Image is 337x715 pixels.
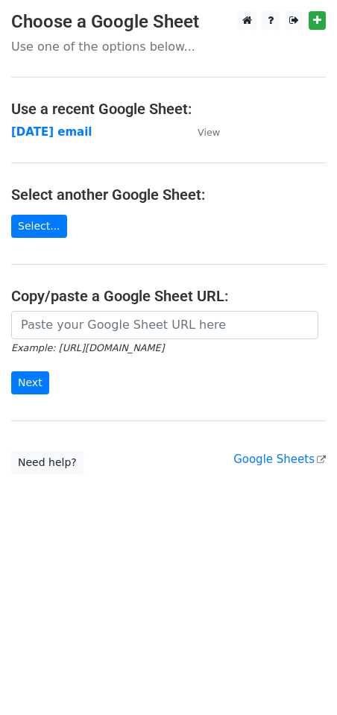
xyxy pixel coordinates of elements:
[11,311,318,339] input: Paste your Google Sheet URL here
[11,342,164,353] small: Example: [URL][DOMAIN_NAME]
[11,451,84,474] a: Need help?
[11,39,326,54] p: Use one of the options below...
[11,287,326,305] h4: Copy/paste a Google Sheet URL:
[11,215,67,238] a: Select...
[11,371,49,394] input: Next
[11,100,326,118] h4: Use a recent Google Sheet:
[233,453,326,466] a: Google Sheets
[183,125,220,139] a: View
[11,11,326,33] h3: Choose a Google Sheet
[11,186,326,204] h4: Select another Google Sheet:
[11,125,92,139] a: [DATE] email
[198,127,220,138] small: View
